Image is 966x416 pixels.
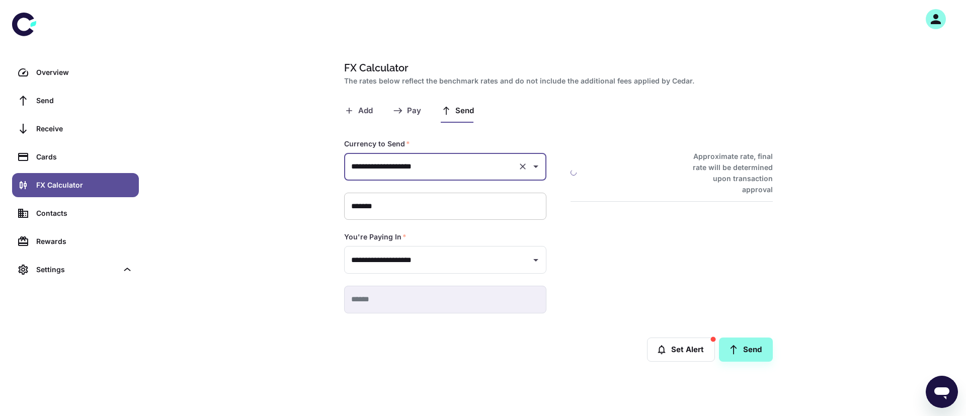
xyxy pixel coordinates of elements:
[12,201,139,225] a: Contacts
[36,236,133,247] div: Rewards
[529,159,543,174] button: Open
[12,60,139,85] a: Overview
[36,180,133,191] div: FX Calculator
[926,376,958,408] iframe: Button to launch messaging window
[719,338,773,362] button: Send
[36,95,133,106] div: Send
[12,229,139,254] a: Rewards
[36,151,133,162] div: Cards
[647,338,715,362] button: Set Alert
[344,60,769,75] h1: FX Calculator
[36,123,133,134] div: Receive
[12,258,139,282] div: Settings
[344,232,407,242] label: You're Paying In
[358,106,373,116] span: Add
[407,106,421,116] span: Pay
[529,253,543,267] button: Open
[36,208,133,219] div: Contacts
[516,159,530,174] button: Clear
[12,117,139,141] a: Receive
[12,145,139,169] a: Cards
[12,89,139,113] a: Send
[455,106,474,116] span: Send
[12,173,139,197] a: FX Calculator
[344,139,410,149] label: Currency to Send
[344,75,769,87] h2: The rates below reflect the benchmark rates and do not include the additional fees applied by Cedar.
[36,264,118,275] div: Settings
[682,151,773,195] h6: Approximate rate, final rate will be determined upon transaction approval
[36,67,133,78] div: Overview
